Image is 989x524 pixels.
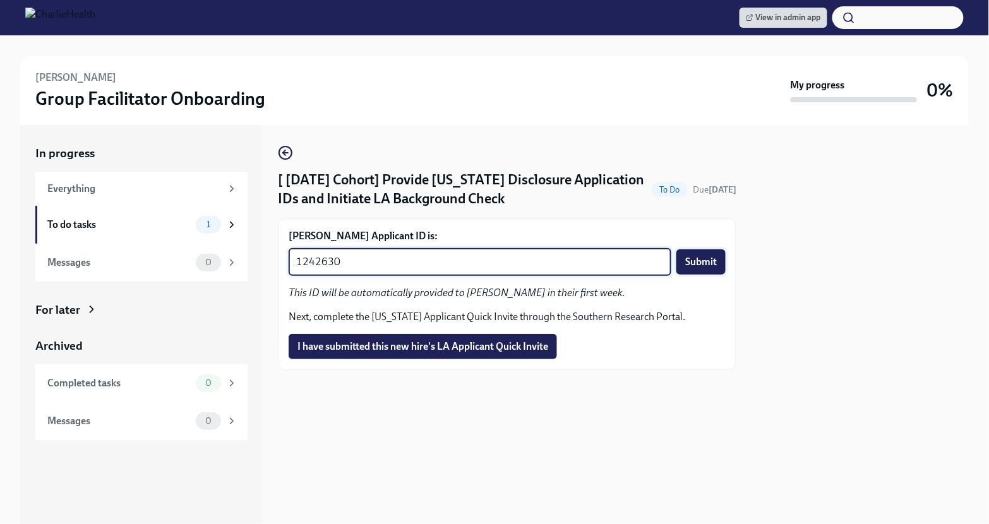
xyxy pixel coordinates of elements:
[47,256,191,270] div: Messages
[693,184,736,196] span: August 13th, 2025 10:00
[35,338,248,354] a: Archived
[199,220,218,229] span: 1
[47,218,191,232] div: To do tasks
[652,185,688,194] span: To Do
[927,79,954,102] h3: 0%
[35,145,248,162] a: In progress
[47,182,221,196] div: Everything
[676,249,726,275] button: Submit
[296,254,664,270] textarea: 1242630
[35,302,80,318] div: For later
[693,184,736,195] span: Due
[198,416,219,426] span: 0
[47,376,191,390] div: Completed tasks
[198,378,219,388] span: 0
[278,170,647,208] h4: [ [DATE] Cohort] Provide [US_STATE] Disclosure Application IDs and Initiate LA Background Check
[289,310,726,324] p: Next, complete the [US_STATE] Applicant Quick Invite through the Southern Research Portal.
[740,8,827,28] a: View in admin app
[35,71,116,85] h6: [PERSON_NAME]
[35,87,265,110] h3: Group Facilitator Onboarding
[289,334,557,359] button: I have submitted this new hire's LA Applicant Quick Invite
[35,244,248,282] a: Messages0
[35,302,248,318] a: For later
[297,340,548,353] span: I have submitted this new hire's LA Applicant Quick Invite
[35,364,248,402] a: Completed tasks0
[25,8,95,28] img: CharlieHealth
[35,402,248,440] a: Messages0
[289,287,625,299] em: This ID will be automatically provided to [PERSON_NAME] in their first week.
[709,184,736,195] strong: [DATE]
[47,414,191,428] div: Messages
[289,229,726,243] label: [PERSON_NAME] Applicant ID is:
[35,172,248,206] a: Everything
[35,206,248,244] a: To do tasks1
[791,78,845,92] strong: My progress
[746,11,821,24] span: View in admin app
[685,256,717,268] span: Submit
[198,258,219,267] span: 0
